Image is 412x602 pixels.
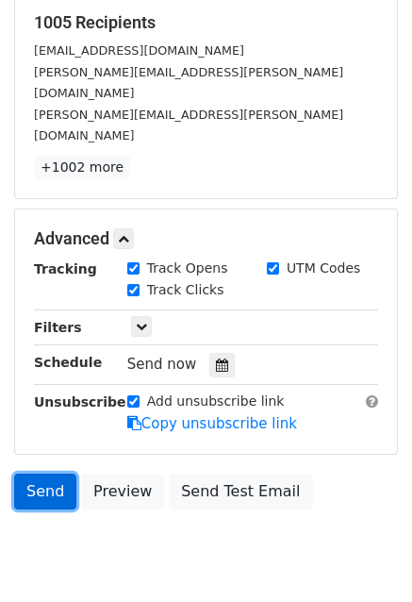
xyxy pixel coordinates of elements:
[147,259,228,278] label: Track Opens
[34,261,97,276] strong: Tracking
[34,228,378,249] h5: Advanced
[147,392,285,411] label: Add unsubscribe link
[14,474,76,510] a: Send
[34,43,244,58] small: [EMAIL_ADDRESS][DOMAIN_NAME]
[318,511,412,602] div: Widget de chat
[34,12,378,33] h5: 1005 Recipients
[34,320,82,335] strong: Filters
[127,415,297,432] a: Copy unsubscribe link
[34,156,130,179] a: +1002 more
[127,356,197,373] span: Send now
[318,511,412,602] iframe: Chat Widget
[34,394,126,410] strong: Unsubscribe
[81,474,164,510] a: Preview
[34,355,102,370] strong: Schedule
[34,65,343,101] small: [PERSON_NAME][EMAIL_ADDRESS][PERSON_NAME][DOMAIN_NAME]
[34,108,343,143] small: [PERSON_NAME][EMAIL_ADDRESS][PERSON_NAME][DOMAIN_NAME]
[287,259,360,278] label: UTM Codes
[147,280,224,300] label: Track Clicks
[169,474,312,510] a: Send Test Email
